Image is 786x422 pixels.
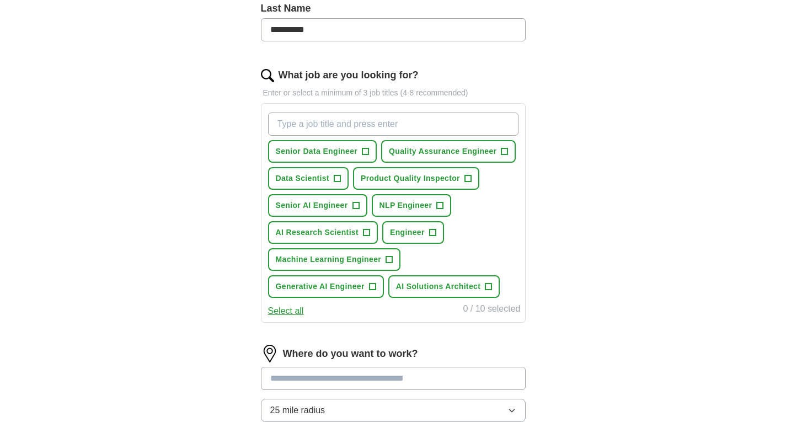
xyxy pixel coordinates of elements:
span: AI Solutions Architect [396,281,480,292]
p: Enter or select a minimum of 3 job titles (4-8 recommended) [261,87,526,99]
img: location.png [261,345,279,362]
label: Last Name [261,1,526,16]
button: 25 mile radius [261,399,526,422]
button: Quality Assurance Engineer [381,140,516,163]
button: Senior Data Engineer [268,140,377,163]
span: Generative AI Engineer [276,281,365,292]
button: Engineer [382,221,444,244]
label: What job are you looking for? [279,68,419,83]
input: Type a job title and press enter [268,113,518,136]
span: Product Quality Inspector [361,173,460,184]
span: Engineer [390,227,425,238]
button: Data Scientist [268,167,349,190]
span: AI Research Scientist [276,227,359,238]
span: 25 mile radius [270,404,325,417]
span: Machine Learning Engineer [276,254,382,265]
button: Senior AI Engineer [268,194,367,217]
span: Senior Data Engineer [276,146,358,157]
button: NLP Engineer [372,194,452,217]
button: Generative AI Engineer [268,275,384,298]
span: Data Scientist [276,173,330,184]
div: 0 / 10 selected [463,302,520,318]
span: Quality Assurance Engineer [389,146,496,157]
span: Senior AI Engineer [276,200,348,211]
button: AI Solutions Architect [388,275,500,298]
img: search.png [261,69,274,82]
button: Machine Learning Engineer [268,248,401,271]
span: NLP Engineer [379,200,432,211]
button: AI Research Scientist [268,221,378,244]
label: Where do you want to work? [283,346,418,361]
button: Select all [268,305,304,318]
button: Product Quality Inspector [353,167,479,190]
